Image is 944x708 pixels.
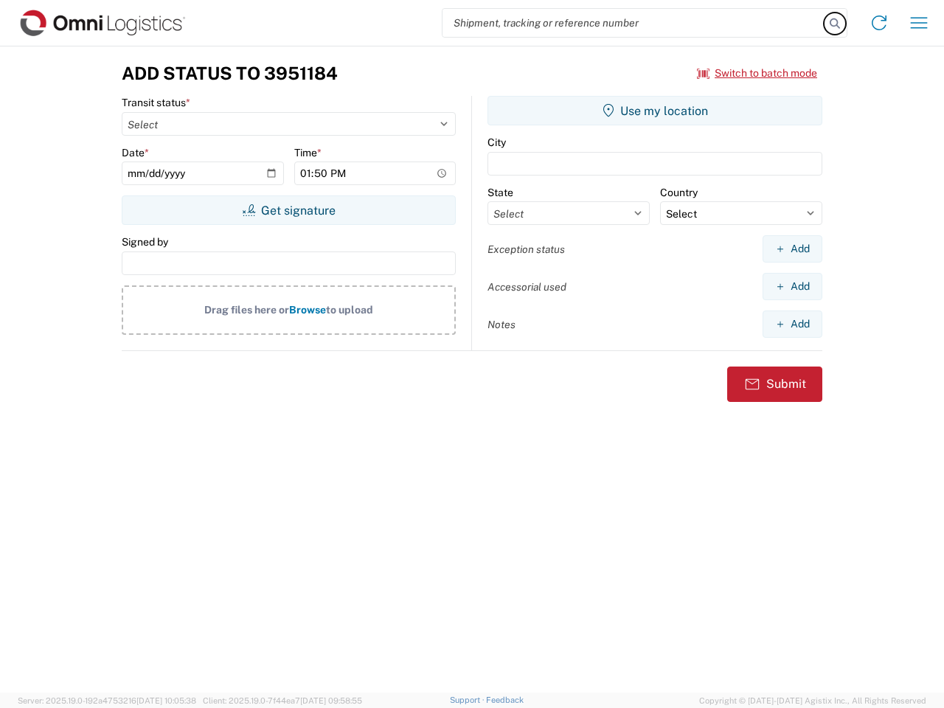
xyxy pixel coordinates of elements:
[699,694,926,707] span: Copyright © [DATE]-[DATE] Agistix Inc., All Rights Reserved
[289,304,326,316] span: Browse
[294,146,322,159] label: Time
[300,696,362,705] span: [DATE] 09:58:55
[122,63,338,84] h3: Add Status to 3951184
[727,367,822,402] button: Submit
[442,9,825,37] input: Shipment, tracking or reference number
[660,186,698,199] label: Country
[204,304,289,316] span: Drag files here or
[326,304,373,316] span: to upload
[763,235,822,263] button: Add
[763,310,822,338] button: Add
[122,96,190,109] label: Transit status
[763,273,822,300] button: Add
[122,146,149,159] label: Date
[487,243,565,256] label: Exception status
[487,318,516,331] label: Notes
[18,696,196,705] span: Server: 2025.19.0-192a4753216
[486,695,524,704] a: Feedback
[203,696,362,705] span: Client: 2025.19.0-7f44ea7
[136,696,196,705] span: [DATE] 10:05:38
[697,61,817,86] button: Switch to batch mode
[122,235,168,249] label: Signed by
[122,195,456,225] button: Get signature
[487,136,506,149] label: City
[487,186,513,199] label: State
[487,96,822,125] button: Use my location
[450,695,487,704] a: Support
[487,280,566,294] label: Accessorial used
